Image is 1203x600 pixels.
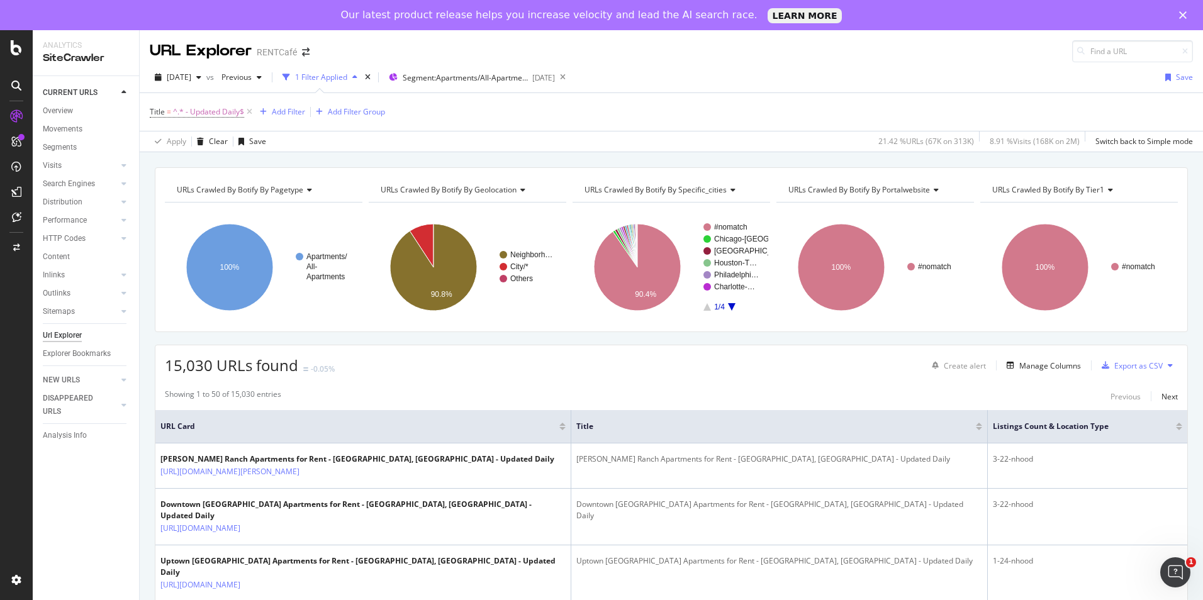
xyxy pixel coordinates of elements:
[1111,391,1141,402] div: Previous
[714,247,879,255] text: [GEOGRAPHIC_DATA]-[GEOGRAPHIC_DATA]/*
[160,465,299,478] a: [URL][DOMAIN_NAME][PERSON_NAME]
[992,184,1104,195] span: URLs Crawled By Botify By tier1
[384,67,555,87] button: Segment:Apartments/All-Apartments[DATE]
[43,104,130,118] a: Overview
[786,180,963,200] h4: URLs Crawled By Botify By portalwebsite
[43,329,82,342] div: Url Explorer
[927,355,986,375] button: Create alert
[165,213,361,322] svg: A chart.
[160,421,556,432] span: URL Card
[1095,136,1193,147] div: Switch back to Simple mode
[369,213,564,322] svg: A chart.
[510,262,529,271] text: City/*
[768,8,842,23] a: LEARN MORE
[43,269,118,282] a: Inlinks
[160,522,240,535] a: [URL][DOMAIN_NAME]
[714,303,725,311] text: 1/4
[990,180,1167,200] h4: URLs Crawled By Botify By tier1
[43,123,82,136] div: Movements
[43,196,82,209] div: Distribution
[714,282,755,291] text: Charlotte-…
[160,579,240,591] a: [URL][DOMAIN_NAME]
[255,104,305,119] button: Add Filter
[381,184,517,195] span: URLs Crawled By Botify By geolocation
[272,106,305,117] div: Add Filter
[174,180,351,200] h4: URLs Crawled By Botify By pagetype
[216,67,267,87] button: Previous
[993,453,1182,465] div: 3-22-nhood
[980,213,1176,322] svg: A chart.
[510,250,552,259] text: Neighborh…
[302,48,310,57] div: arrow-right-arrow-left
[165,355,298,375] span: 15,030 URLs found
[776,213,972,322] svg: A chart.
[306,252,347,261] text: Apartments/
[43,232,118,245] a: HTTP Codes
[635,290,656,299] text: 90.4%
[43,159,62,172] div: Visits
[160,555,566,578] div: Uptown [GEOGRAPHIC_DATA] Apartments for Rent - [GEOGRAPHIC_DATA], [GEOGRAPHIC_DATA] - Updated Daily
[43,287,118,300] a: Outlinks
[431,290,452,299] text: 90.8%
[150,40,252,62] div: URL Explorer
[216,72,252,82] span: Previous
[993,421,1157,432] span: Listings Count & Location Type
[1179,11,1192,19] div: Close
[43,141,130,154] a: Segments
[257,46,297,58] div: RENTCafé
[43,86,118,99] a: CURRENT URLS
[944,360,986,371] div: Create alert
[1111,389,1141,404] button: Previous
[510,274,533,283] text: Others
[43,214,118,227] a: Performance
[714,235,828,243] text: Chicago-[GEOGRAPHIC_DATA]/*
[43,329,130,342] a: Url Explorer
[43,196,118,209] a: Distribution
[295,72,347,82] div: 1 Filter Applied
[1161,391,1178,402] div: Next
[43,392,118,418] a: DISAPPEARED URLS
[918,262,951,271] text: #nomatch
[1186,557,1196,567] span: 1
[1114,360,1163,371] div: Export as CSV
[233,131,266,152] button: Save
[43,305,75,318] div: Sitemaps
[582,180,759,200] h4: URLs Crawled By Botify By specific_cities
[576,421,956,432] span: Title
[993,499,1182,510] div: 3-22-nhood
[306,262,317,271] text: All-
[576,555,982,567] div: Uptown [GEOGRAPHIC_DATA] Apartments for Rent - [GEOGRAPHIC_DATA], [GEOGRAPHIC_DATA] - Updated Daily
[1161,389,1178,404] button: Next
[362,71,373,84] div: times
[43,347,130,360] a: Explorer Bookmarks
[43,287,70,300] div: Outlinks
[576,499,982,521] div: Downtown [GEOGRAPHIC_DATA] Apartments for Rent - [GEOGRAPHIC_DATA], [GEOGRAPHIC_DATA] - Updated D...
[43,177,95,191] div: Search Engines
[1072,40,1193,62] input: Find a URL
[1036,263,1055,272] text: 100%
[993,555,1182,567] div: 1-24-nhood
[43,232,86,245] div: HTTP Codes
[573,213,768,322] svg: A chart.
[403,72,529,83] span: Segment: Apartments/All-Apartments
[43,214,87,227] div: Performance
[43,429,130,442] a: Analysis Info
[1160,67,1193,87] button: Save
[43,374,118,387] a: NEW URLS
[1176,72,1193,82] div: Save
[990,136,1080,147] div: 8.91 % Visits ( 168K on 2M )
[150,67,206,87] button: [DATE]
[192,131,228,152] button: Clear
[328,106,385,117] div: Add Filter Group
[43,141,77,154] div: Segments
[173,103,244,121] span: ^.* - Updated Daily$
[43,392,106,418] div: DISAPPEARED URLS
[576,453,982,465] div: [PERSON_NAME] Ranch Apartments for Rent - [GEOGRAPHIC_DATA], [GEOGRAPHIC_DATA] - Updated Daily
[585,184,727,195] span: URLs Crawled By Botify By specific_cities
[43,86,98,99] div: CURRENT URLS
[714,270,759,279] text: Philadelphi…
[878,136,974,147] div: 21.42 % URLs ( 67K on 313K )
